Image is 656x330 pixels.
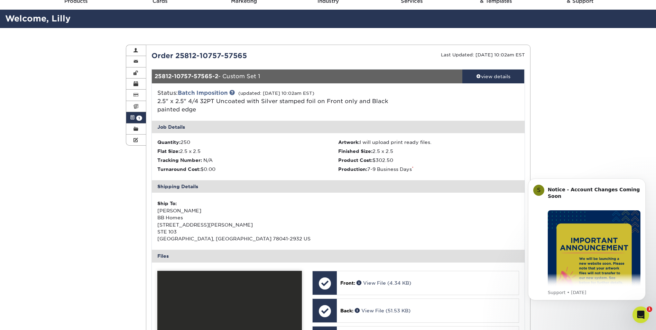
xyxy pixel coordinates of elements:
[157,166,201,172] strong: Turnaround Cost:
[340,280,355,286] span: Front:
[357,280,411,286] a: View File (4.34 KB)
[146,51,338,61] div: Order 25812-10757-57565
[152,89,400,114] div: Status:
[157,157,202,163] strong: Tracking Number:
[152,121,525,133] div: Job Details
[157,148,338,155] li: 2.5 x 2.5
[178,90,228,96] a: Batch Imposition
[647,306,652,312] span: 1
[157,139,338,146] li: 250
[441,52,525,57] small: Last Updated: [DATE] 10:02am EST
[152,70,462,83] div: - Custom Set 1
[338,148,519,155] li: 2.5 x 2.5
[340,308,353,313] span: Back:
[462,70,525,83] a: view details
[152,250,525,262] div: Files
[632,306,649,323] iframe: Intercom live chat
[152,180,525,193] div: Shipping Details
[338,157,372,163] strong: Product Cost:
[157,139,181,145] strong: Quantity:
[157,148,180,154] strong: Flat Size:
[338,157,519,164] li: $302.50
[462,73,525,80] div: view details
[238,91,314,96] small: (updated: [DATE] 10:02am EST)
[338,139,519,146] li: I will upload print ready files.
[338,166,519,173] li: 7-9 Business Days
[155,73,218,80] strong: 25812-10757-57565-2
[338,166,367,172] strong: Production:
[518,168,656,311] iframe: Intercom notifications message
[157,166,338,173] li: $0.00
[338,148,372,154] strong: Finished Size:
[157,201,177,206] strong: Ship To:
[338,139,360,145] strong: Artwork:
[126,112,146,123] a: 1
[203,157,213,163] span: N/A
[157,200,338,242] div: [PERSON_NAME] BB Homes [STREET_ADDRESS][PERSON_NAME] STE 103 [GEOGRAPHIC_DATA], [GEOGRAPHIC_DATA]...
[355,308,410,313] a: View File (51.53 KB)
[136,116,142,121] span: 1
[157,98,388,113] span: 2.5" x 2.5" 4/4 32PT Uncoated with Silver stamped foil on Front only and Black painted edge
